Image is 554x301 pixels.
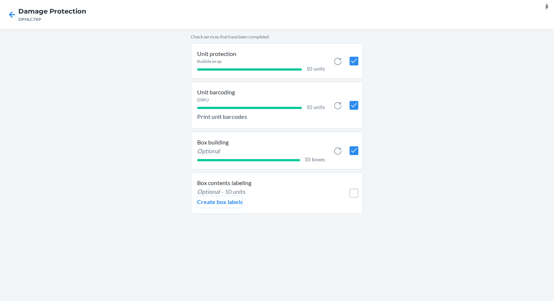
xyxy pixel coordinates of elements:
button: Create box labels [197,196,243,208]
p: - [221,187,224,196]
span: units [314,65,325,72]
span: 10 [304,156,310,162]
p: 10 units [225,187,245,196]
p: Print unit barcodes [197,112,247,121]
p: Unit barcoding [197,88,325,97]
span: boxes [312,156,325,162]
span: 10 [306,65,312,72]
p: Bubble wrap [197,58,222,65]
p: Check services that have been completed [191,34,363,40]
p: DSKU [197,97,209,103]
div: DPHLC7KP [18,16,86,23]
i: Optional [197,188,220,195]
button: Print unit barcodes [197,111,247,123]
h4: Damage Protection [18,7,86,16]
p: Create box labels [197,197,243,206]
span: units [314,104,325,110]
span: 10 [306,104,312,110]
p: Box contents labeling [197,178,325,187]
p: Box building [197,138,325,147]
p: Unit protection [197,49,325,58]
i: Optional [197,147,220,154]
